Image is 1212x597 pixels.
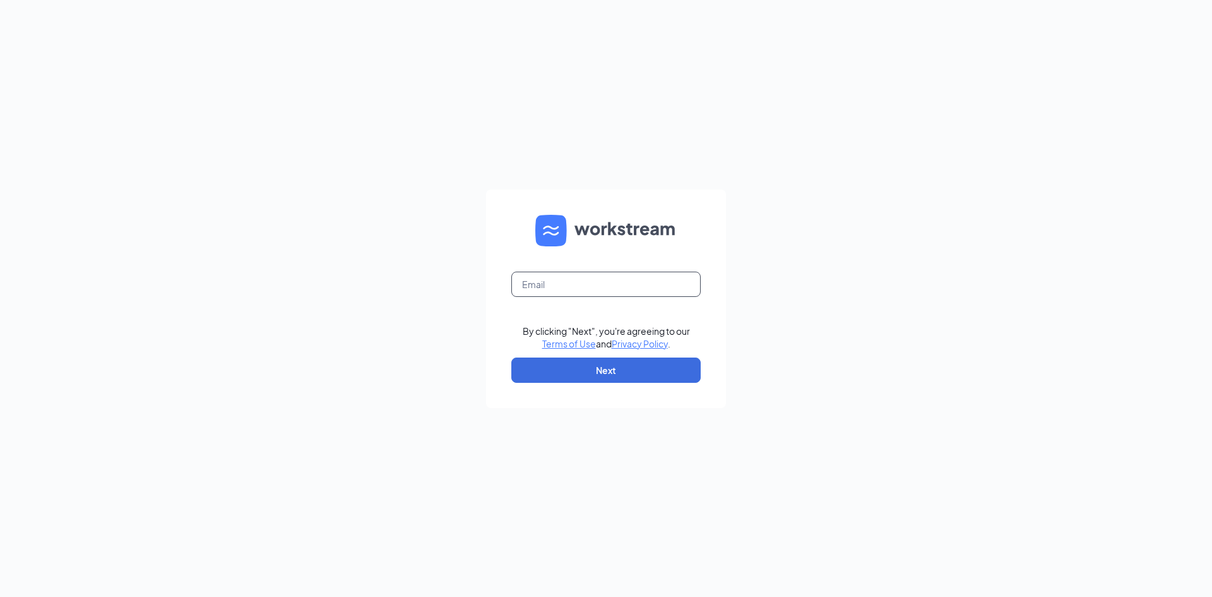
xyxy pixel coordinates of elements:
[612,338,668,349] a: Privacy Policy
[511,358,701,383] button: Next
[535,215,677,246] img: WS logo and Workstream text
[523,325,690,350] div: By clicking "Next", you're agreeing to our and .
[511,272,701,297] input: Email
[542,338,596,349] a: Terms of Use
